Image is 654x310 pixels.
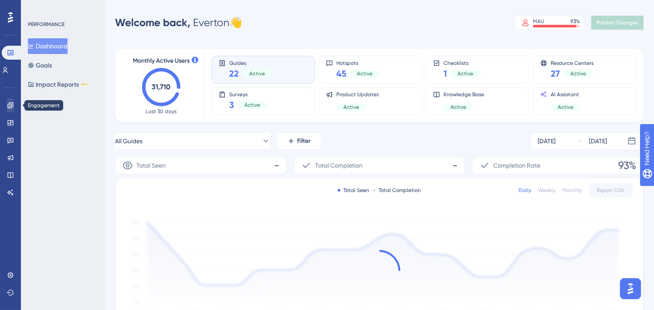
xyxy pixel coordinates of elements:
[115,136,142,146] span: All Guides
[28,57,52,73] button: Goals
[563,187,582,194] div: Monthly
[298,136,311,146] span: Filter
[444,91,484,98] span: Knowledge Base
[618,158,636,172] span: 93%
[570,70,586,77] span: Active
[457,70,473,77] span: Active
[589,183,633,197] button: Export CSV
[133,56,190,66] span: Monthly Active Users
[229,91,267,97] span: Surveys
[551,67,560,80] span: 27
[357,70,373,77] span: Active
[444,67,447,80] span: 1
[146,108,177,115] span: Last 30 days
[452,158,457,172] span: -
[20,2,54,13] span: Need Help?
[244,101,260,108] span: Active
[538,136,556,146] div: [DATE]
[229,99,234,111] span: 3
[274,158,279,172] span: -
[596,19,638,26] span: Publish Changes
[136,160,166,171] span: Total Seen
[28,77,88,92] button: Impact ReportsBETA
[115,132,270,150] button: All Guides
[336,91,379,98] span: Product Updates
[617,276,644,302] iframe: UserGuiding AI Assistant Launcher
[229,60,272,66] span: Guides
[115,16,242,30] div: Everton 👋
[338,187,369,194] div: Total Seen
[451,104,466,111] span: Active
[336,67,346,80] span: 45
[538,187,556,194] div: Weekly
[152,83,171,91] text: 31,710
[229,67,239,80] span: 22
[81,82,88,87] div: BETA
[249,70,265,77] span: Active
[551,60,593,66] span: Resource Centers
[597,187,625,194] span: Export CSV
[518,187,531,194] div: Daily
[343,104,359,111] span: Active
[115,16,190,29] span: Welcome back,
[277,132,321,150] button: Filter
[444,60,480,66] span: Checklists
[551,91,580,98] span: AI Assistant
[493,160,540,171] span: Completion Rate
[28,38,68,54] button: Dashboard
[336,60,380,66] span: Hotspots
[570,18,580,25] div: 93 %
[589,136,607,146] div: [DATE]
[558,104,573,111] span: Active
[533,18,544,25] div: MAU
[373,187,421,194] div: Total Completion
[315,160,363,171] span: Total Completion
[28,21,64,28] div: PERFORMANCE
[591,16,644,30] button: Publish Changes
